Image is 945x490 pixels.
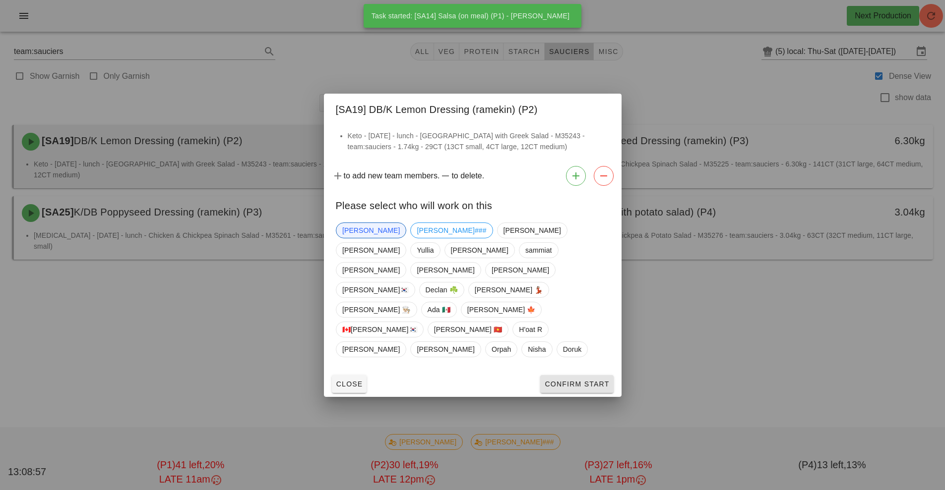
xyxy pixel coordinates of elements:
[342,322,417,337] span: 🇨🇦[PERSON_NAME]🇰🇷
[491,263,549,277] span: [PERSON_NAME]
[425,282,457,297] span: Declan ☘️
[417,342,474,357] span: [PERSON_NAME]
[450,243,508,258] span: [PERSON_NAME]
[528,342,546,357] span: Nisha
[544,380,609,388] span: Confirm Start
[540,375,613,393] button: Confirm Start
[342,223,400,238] span: [PERSON_NAME]
[417,243,434,258] span: Yullia
[324,162,622,190] div: to add new team members. to delete.
[332,375,367,393] button: Close
[525,243,552,258] span: sammiat
[427,302,450,317] span: Ada 🇲🇽
[348,130,610,152] li: Keto - [DATE] - lunch - [GEOGRAPHIC_DATA] with Greek Salad - M35243 - team:sauciers - 1.74kg - 29...
[503,223,561,238] span: [PERSON_NAME]
[336,380,363,388] span: Close
[519,322,542,337] span: H'oat R
[324,190,622,218] div: Please select who will work on this
[324,94,622,122] div: [SA19] DB/K Lemon Dressing (ramekin) (P2)
[342,263,400,277] span: [PERSON_NAME]
[434,322,502,337] span: [PERSON_NAME] 🇻🇳
[417,263,474,277] span: [PERSON_NAME]
[467,302,535,317] span: [PERSON_NAME] 🍁
[342,302,411,317] span: [PERSON_NAME] 👨🏼‍🍳
[417,223,486,238] span: [PERSON_NAME]###
[342,282,409,297] span: [PERSON_NAME]🇰🇷
[563,342,581,357] span: Doruk
[342,243,400,258] span: [PERSON_NAME]
[342,342,400,357] span: [PERSON_NAME]
[474,282,543,297] span: [PERSON_NAME] 💃🏽
[491,342,510,357] span: Orpah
